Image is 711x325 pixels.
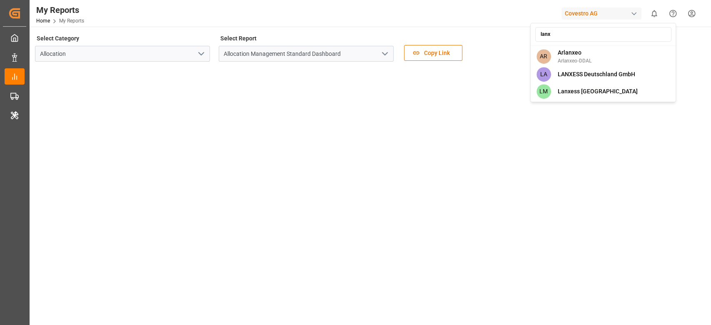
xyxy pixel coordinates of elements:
span: LANXESS Deutschland GmbH [557,70,635,79]
span: Lanxess [GEOGRAPHIC_DATA] [557,87,637,96]
span: LM [536,84,551,99]
span: LA [536,67,551,82]
input: Search an account... [535,27,671,42]
span: Arlanxeo [557,48,591,57]
span: Arlanxeo-DDAL [557,57,591,65]
span: AR [536,49,551,64]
